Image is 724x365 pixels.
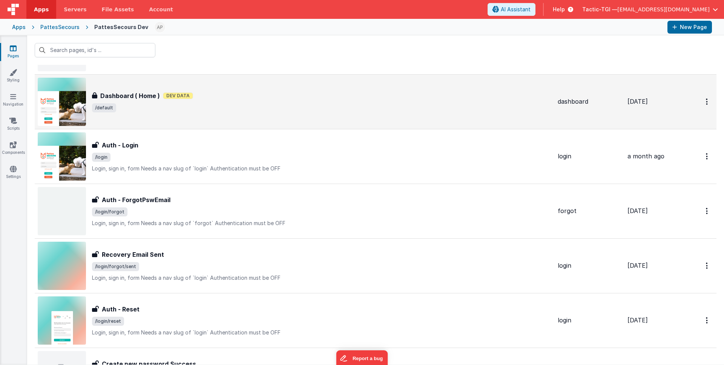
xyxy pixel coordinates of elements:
[100,91,160,100] h3: Dashboard ( Home )
[627,316,648,324] span: [DATE]
[553,6,565,13] span: Help
[64,6,86,13] span: Servers
[155,22,165,32] img: c78abd8586fb0502950fd3f28e86ae42
[558,316,621,325] div: login
[12,23,26,31] div: Apps
[102,195,170,204] h3: Auth - ForgotPswEmail
[102,141,138,150] h3: Auth - Login
[92,329,552,336] p: Login, sign in, form Needs a nav slug of `login` Authentication must be OFF
[92,274,552,282] p: Login, sign in, form Needs a nav slug of `login` Authentication must be OFF
[627,98,648,105] span: [DATE]
[667,21,712,34] button: New Page
[701,313,713,328] button: Options
[102,250,164,259] h3: Recovery Email Sent
[701,94,713,109] button: Options
[558,97,621,106] div: dashboard
[558,207,621,215] div: forgot
[92,262,139,271] span: /login/forgot/sent
[92,103,116,112] span: /default
[488,3,535,16] button: AI Assistant
[627,207,648,215] span: [DATE]
[701,149,713,164] button: Options
[92,207,127,216] span: /login/forgot
[627,152,664,160] span: a month ago
[582,6,718,13] button: Tactic-TGI — [EMAIL_ADDRESS][DOMAIN_NAME]
[92,219,552,227] p: Login, sign in, form Needs a nav slug of `forgot` Authentication must be OFF
[40,23,80,31] div: PattesSecours
[617,6,710,13] span: [EMAIL_ADDRESS][DOMAIN_NAME]
[92,165,552,172] p: Login, sign in, form Needs a nav slug of `login` Authentication must be OFF
[701,203,713,219] button: Options
[92,153,110,162] span: /login
[558,152,621,161] div: login
[92,317,124,326] span: /login/reset
[558,261,621,270] div: login
[163,92,193,99] span: Dev Data
[627,262,648,269] span: [DATE]
[94,23,148,31] div: PattesSecours Dev
[701,258,713,273] button: Options
[501,6,531,13] span: AI Assistant
[102,6,134,13] span: File Assets
[34,6,49,13] span: Apps
[102,305,140,314] h3: Auth - Reset
[35,43,155,57] input: Search pages, id's ...
[582,6,617,13] span: Tactic-TGI —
